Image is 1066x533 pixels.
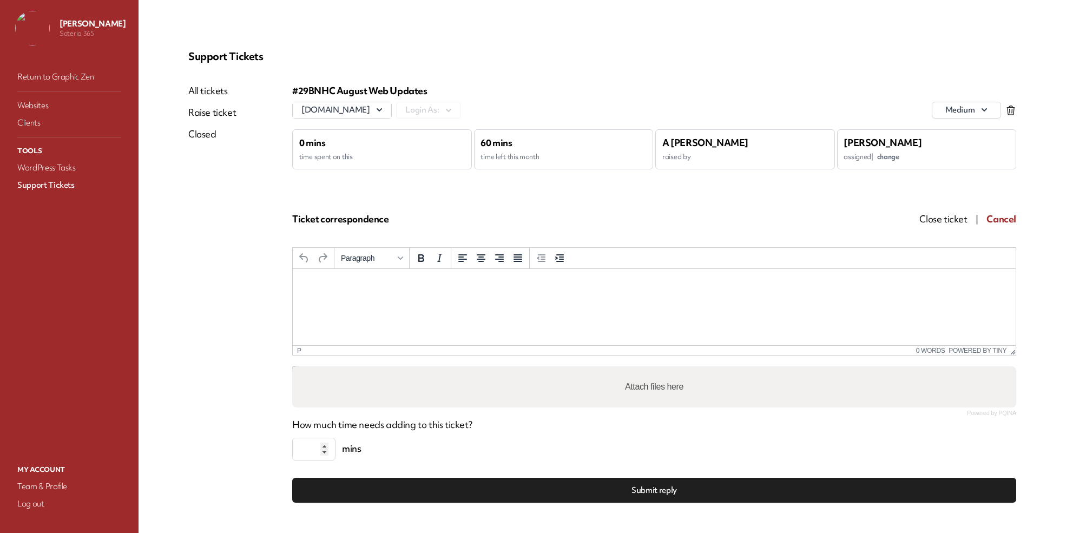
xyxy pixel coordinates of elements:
[15,160,123,175] a: WordPress Tasks
[15,115,123,130] a: Clients
[188,128,236,141] a: Closed
[15,98,123,113] a: Websites
[453,249,472,267] button: Align left
[919,213,967,225] span: Close ticket
[15,144,123,158] p: Tools
[451,248,530,269] div: alignment
[472,249,490,267] button: Align center
[292,478,1016,503] button: Submit reply
[15,496,123,511] a: Log out
[532,249,550,267] button: Decrease indent
[293,102,391,118] button: [DOMAIN_NAME]
[295,249,313,267] button: Undo
[60,29,126,38] p: Soteria 365
[15,177,123,193] a: Support Tickets
[986,213,1016,225] span: Cancel
[550,249,569,267] button: Increase indent
[292,213,389,225] span: Ticket correspondence
[188,50,1016,63] p: Support Tickets
[341,254,394,262] span: Paragraph
[292,84,1016,97] div: #29 BNHC August Web Updates
[15,479,123,494] a: Team & Profile
[334,248,410,269] div: styles
[313,249,332,267] button: Redo
[976,213,978,225] span: |
[662,136,748,149] span: A [PERSON_NAME]
[967,411,1016,416] a: Powered by PQINA
[293,248,334,269] div: history
[916,347,945,354] button: 0 words
[297,347,301,354] div: p
[337,249,407,267] button: Formats
[530,248,571,269] div: indentation
[188,84,236,97] a: All tickets
[481,136,512,149] span: 60 mins
[932,102,1001,119] div: Click to change priority
[1005,105,1016,116] div: Click to delete ticket
[871,152,873,161] span: |
[188,106,236,119] a: Raise ticket
[949,347,1006,354] a: Powered by Tiny
[410,248,451,269] div: formatting
[430,249,449,267] button: Italic
[60,18,126,29] p: [PERSON_NAME]
[662,152,690,161] span: raised by
[509,249,527,267] button: Justify
[15,69,123,84] a: Return to Graphic Zen
[299,152,353,161] span: time spent on this
[844,136,922,149] span: [PERSON_NAME]
[844,152,899,161] span: assigned
[621,376,688,398] label: Attach files here
[932,102,1001,119] button: medium
[490,249,509,267] button: Align right
[15,463,123,477] p: My Account
[412,249,430,267] button: Bold
[293,269,1016,345] iframe: Rich Text Area
[481,152,539,161] span: time left this month
[877,152,899,161] span: change
[1006,346,1016,355] div: Resize
[292,418,1016,431] p: How much time needs adding to this ticket?
[335,438,367,460] span: mins
[396,102,461,119] button: Login As:
[299,136,326,149] span: 0 mins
